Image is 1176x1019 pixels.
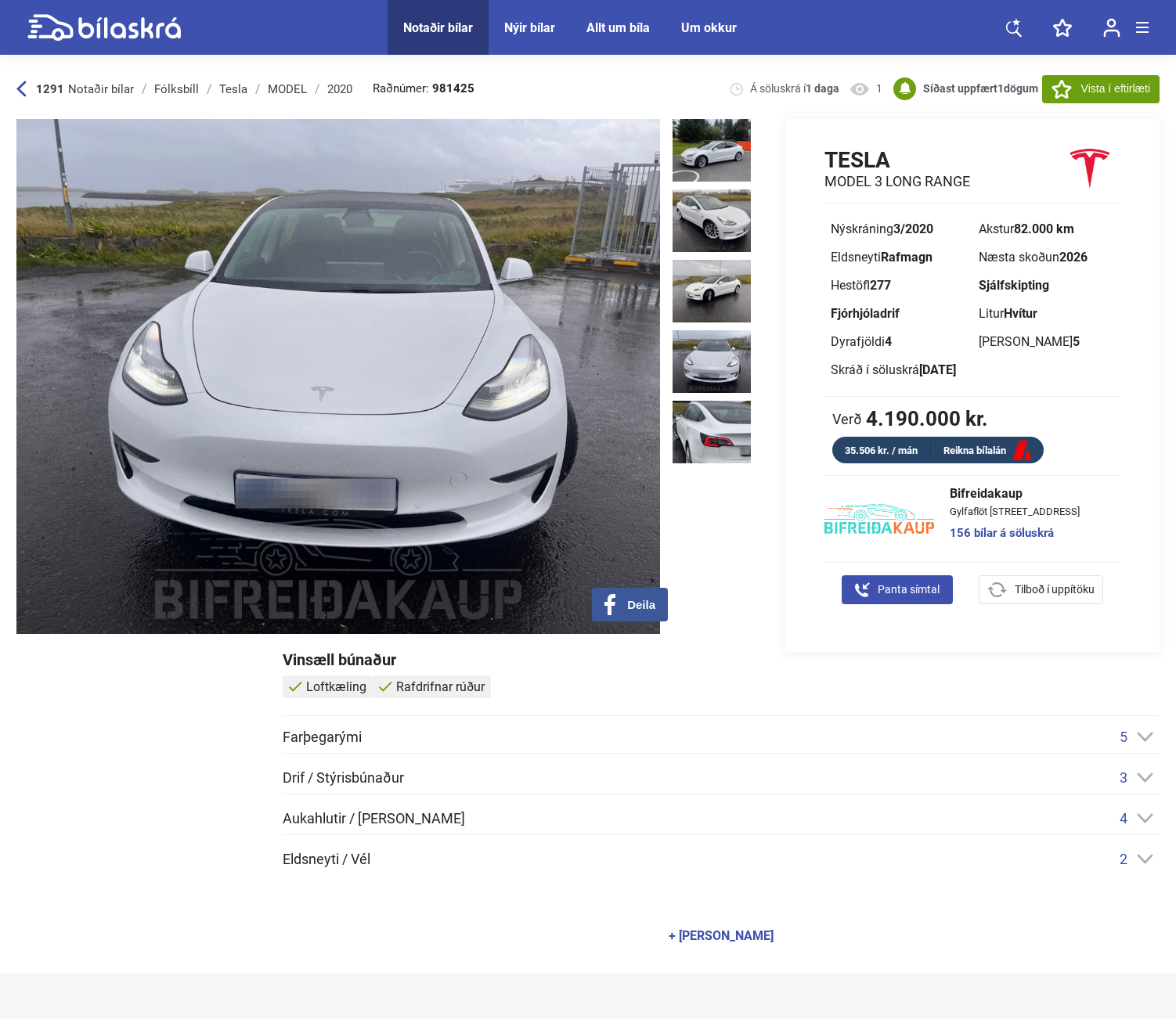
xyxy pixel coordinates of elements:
[919,362,956,377] b: [DATE]
[1059,250,1088,265] b: 2026
[283,652,1160,668] div: Vinsæll búnaður
[831,306,900,321] b: Fjórhjóladrif
[1120,769,1127,786] span: 3
[403,20,473,35] a: Notaðir bílar
[831,364,966,376] div: Skráð í söluskrá
[627,598,655,612] span: Deila
[673,401,751,463] img: 1755014241_1001167463277162407_27314214076328659.jpg
[1120,851,1127,867] span: 2
[68,82,134,96] span: Notaðir bílar
[1004,306,1037,321] b: Hvítur
[432,83,474,95] b: 981425
[1120,810,1127,826] span: 4
[586,20,650,35] a: Allt um bíla
[1120,729,1127,745] span: 5
[268,83,307,95] div: MODEL
[870,278,891,293] b: 277
[1073,334,1080,349] b: 5
[831,336,966,348] div: Dyrafjöldi
[831,279,966,292] div: Hestöfl
[283,852,370,866] span: Eldsneyti / Vél
[327,83,352,95] div: 2020
[832,441,931,459] div: 35.506 kr. / mán
[832,411,862,427] span: Verð
[669,930,774,942] div: + [PERSON_NAME]
[950,506,1080,517] span: Gylfaflöt [STREET_ADDRESS]
[592,588,668,621] button: Deila
[831,223,966,236] div: Nýskráning
[950,488,1080,500] span: Bifreidakaup
[979,336,1114,348] div: [PERSON_NAME]
[219,83,247,95] div: Tesla
[824,173,970,190] h2: MODEL 3 LONG RANGE
[36,82,64,96] b: 1291
[283,771,404,785] span: Drif / Stýrisbúnaður
[154,83,199,95] div: Fólksbíll
[824,147,970,173] h1: Tesla
[681,20,737,35] a: Um okkur
[673,330,751,393] img: 1755014240_8502027176716059511_27314213380200136.jpg
[1059,146,1120,191] img: logo Tesla MODEL 3 LONG RANGE
[876,81,882,96] span: 1
[673,260,751,322] img: 1755014240_7438270452878663183_27314212732182840.jpg
[1081,81,1150,97] span: Vista í eftirlæti
[673,119,751,182] img: 1755014238_5888872511288523768_27314211051011460.jpg
[931,441,1044,461] a: Reikna bílalán
[1015,582,1095,598] span: Tilboð í uppítöku
[1103,18,1120,38] img: user-login.svg
[283,730,362,744] span: Farþegarými
[979,278,1049,293] b: Sjálfskipting
[885,334,892,349] b: 4
[373,83,474,95] span: Raðnúmer:
[673,189,751,252] img: 1755014239_8956594495674673913_27314211790892242.jpg
[306,679,366,694] span: Loftkæling
[750,81,839,96] span: Á söluskrá í
[1014,221,1074,236] b: 82.000 km
[504,20,555,35] a: Nýir bílar
[997,82,1004,95] span: 1
[893,221,933,236] b: 3/2020
[950,528,1080,539] a: 156 bílar á söluskrá
[881,250,933,265] b: Rafmagn
[1042,75,1160,103] button: Vista í eftirlæti
[396,679,485,694] span: Rafdrifnar rúður
[979,223,1114,236] div: Akstur
[866,409,988,429] b: 4.190.000 kr.
[831,251,966,264] div: Eldsneyti
[878,582,940,598] span: Panta símtal
[979,308,1114,320] div: Litur
[806,82,839,95] b: 1 daga
[283,812,465,826] span: Aukahlutir / [PERSON_NAME]
[923,82,1038,95] b: Síðast uppfært dögum
[979,251,1114,264] div: Næsta skoðun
